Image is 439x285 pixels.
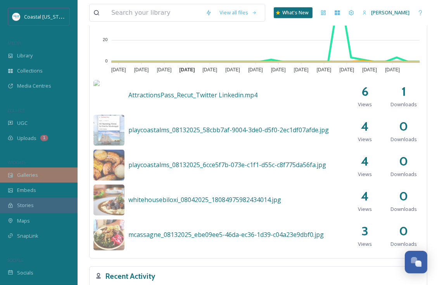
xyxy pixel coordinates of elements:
span: Downloads [391,136,417,143]
h3: Recent Activity [105,271,155,282]
span: Galleries [17,171,38,179]
tspan: [DATE] [317,67,332,73]
span: Views [358,171,372,178]
span: Library [17,52,33,59]
span: Downloads [391,101,417,108]
span: mcassagne_08132025_ebe09ee5-46da-ec36-1d39-c04a23e9dbf0.jpg [128,230,324,239]
span: SnapLink [17,232,38,240]
a: View all files [216,5,261,20]
span: Media Centres [17,82,51,90]
span: playcoastalms_08132025_58cbb7af-9004-3de0-d5f0-2ec1df07afde.jpg [128,126,329,134]
img: fb25f270-6fc5-4f2c-b7ff-f3d43fcc17b2.jpg [93,115,124,146]
img: 697c6ff3-df4a-4832-a778-e98176e7d953.jpg [93,219,124,250]
h2: 4 [361,152,369,171]
tspan: [DATE] [111,67,126,73]
span: COLLECT [8,107,24,113]
span: MEDIA [8,40,21,46]
div: 1 [40,135,48,141]
span: Views [358,136,372,143]
span: Maps [17,217,30,225]
span: SOCIALS [8,257,23,263]
img: 06c87f18-6e0b-4c2e-96f6-ddb836412bdb.jpg [93,185,124,216]
span: Embeds [17,187,36,194]
span: Views [358,206,372,213]
tspan: [DATE] [134,67,149,73]
span: Views [358,240,372,248]
tspan: [DATE] [225,67,240,73]
h2: 0 [399,152,408,171]
tspan: [DATE] [385,67,400,73]
img: download%20%281%29.jpeg [12,13,20,21]
tspan: [DATE] [294,67,309,73]
h2: 6 [361,82,368,101]
tspan: 0 [105,59,107,63]
h2: 1 [401,82,406,101]
span: WIDGETS [8,159,26,165]
tspan: [DATE] [362,67,377,73]
tspan: [DATE] [248,67,263,73]
tspan: 20 [103,37,107,42]
h2: 0 [399,117,408,136]
img: ca2f21df-a9e8-420d-9519-51bfe80be762.jpg [93,150,124,181]
h2: 4 [361,117,369,136]
span: Downloads [391,206,417,213]
span: AttractionsPass_Recut_Twitter Linkedin.mp4 [128,91,258,99]
button: Open Chat [405,251,427,273]
tspan: [DATE] [179,67,195,73]
h2: 4 [361,187,369,206]
span: Downloads [391,171,417,178]
tspan: [DATE] [271,67,286,73]
span: [PERSON_NAME] [371,9,410,16]
h2: 3 [361,222,368,240]
span: UGC [17,119,28,127]
tspan: [DATE] [157,67,172,73]
h2: 0 [399,222,408,240]
span: Views [358,101,372,108]
span: Uploads [17,135,36,142]
span: whitehousebiloxi_08042025_18084975982434014.jpg [128,195,281,204]
img: 18EW_VwIOPUKL-i2Xj5JCTDO0O9qsAkeB.mp4 [93,80,124,111]
h2: 0 [399,187,408,206]
span: Coastal [US_STATE] [24,13,69,20]
span: Socials [17,269,33,276]
tspan: [DATE] [339,67,354,73]
a: What's New [274,7,313,18]
input: Search your library [107,4,202,21]
span: playcoastalms_08132025_6cce5f7b-073e-c1f1-d55c-c8f775da56fa.jpg [128,161,326,169]
span: Downloads [391,240,417,248]
a: [PERSON_NAME] [358,5,413,20]
tspan: [DATE] [202,67,217,73]
span: Stories [17,202,34,209]
span: Collections [17,67,43,74]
